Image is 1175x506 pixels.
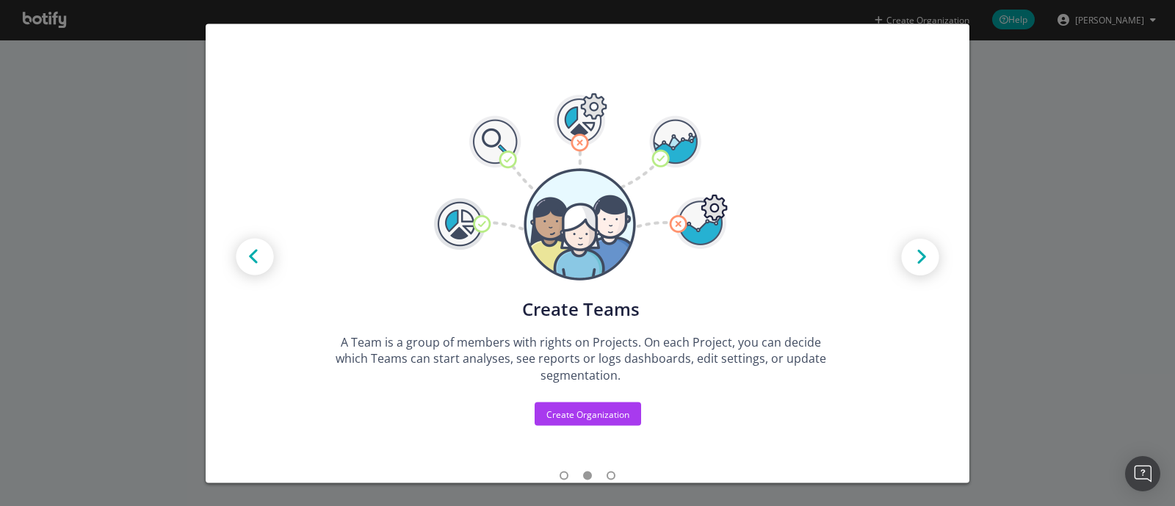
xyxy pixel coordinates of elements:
div: Create Teams [326,298,835,319]
img: Tutorial [434,93,728,280]
div: Create Organization [546,408,629,420]
button: Create Organization [535,402,641,426]
img: Prev arrow [222,225,288,292]
div: Open Intercom Messenger [1125,456,1160,491]
img: Next arrow [887,225,953,292]
div: A Team is a group of members with rights on Projects. On each Project, you can decide which Teams... [326,333,835,384]
div: modal [206,24,969,482]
